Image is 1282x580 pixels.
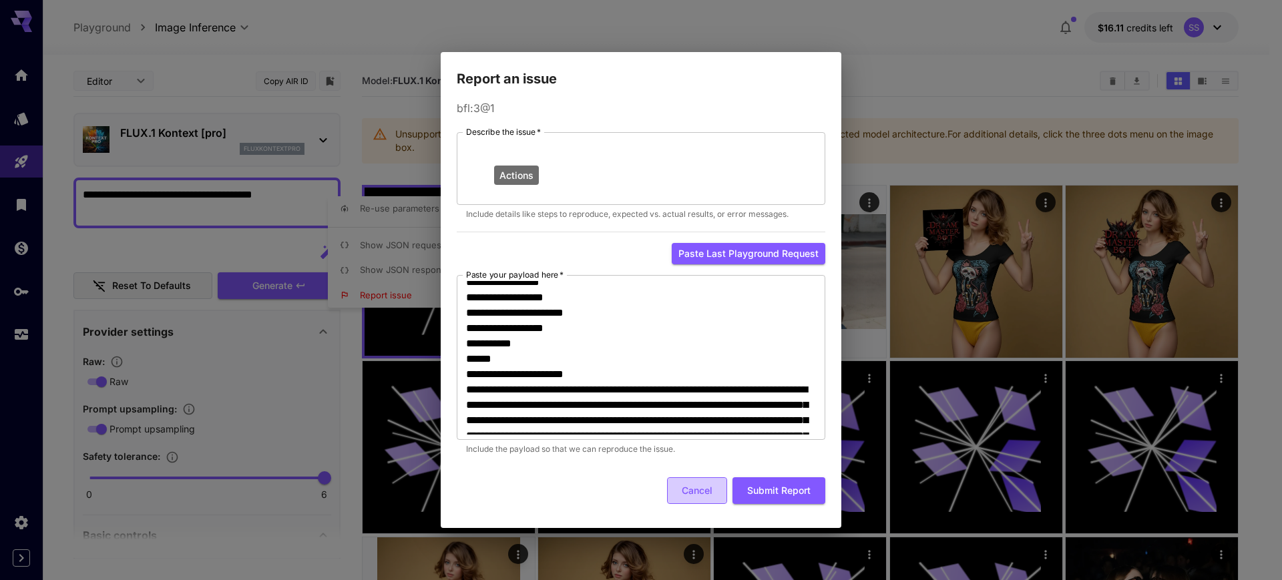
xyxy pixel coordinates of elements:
p: bfl:3@1 [457,100,825,116]
p: Include the payload so that we can reproduce the issue. [466,443,816,456]
button: Paste last playground request [672,243,825,265]
button: Submit Report [732,477,825,505]
div: Actions [494,166,539,185]
label: Paste your payload here [466,269,564,280]
button: Cancel [667,477,727,505]
p: Include details like steps to reproduce, expected vs. actual results, or error messages. [466,208,816,221]
h2: Report an issue [441,52,841,89]
label: Describe the issue [466,126,541,137]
